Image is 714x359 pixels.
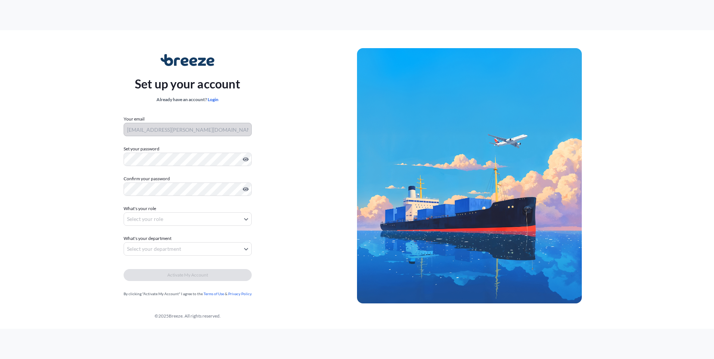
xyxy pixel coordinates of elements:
div: Already have an account? [135,96,240,103]
a: Terms of Use [204,291,224,296]
a: Privacy Policy [228,291,252,296]
input: Your email address [124,123,252,136]
p: Set up your account [135,75,240,93]
div: By clicking "Activate My Account" I agree to the & [124,290,252,297]
img: Ship illustration [357,48,582,303]
button: Show password [243,186,249,192]
span: Activate My Account [167,271,208,279]
label: Your email [124,115,145,123]
label: Confirm your password [124,175,252,182]
a: Login [208,97,218,102]
button: Show password [243,156,249,162]
span: Select your role [127,215,163,223]
button: Select your department [124,242,252,256]
button: Select your role [124,212,252,226]
span: What's your role [124,205,156,212]
button: Activate My Account [124,269,252,281]
label: Set your password [124,145,252,153]
img: Breeze [161,54,215,66]
span: Select your department [127,245,181,253]
div: © 2025 Breeze. All rights reserved. [18,312,357,320]
span: What's your department [124,235,171,242]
